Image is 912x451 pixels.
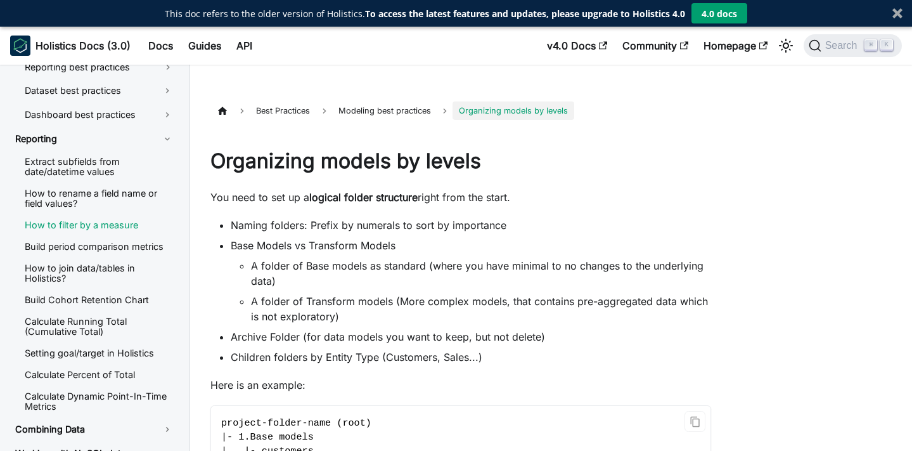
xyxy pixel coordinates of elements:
p: You need to set up a right from the start. [210,190,711,205]
a: How to rename a field name or field values? [15,184,184,213]
kbd: ⌘ [864,39,877,51]
img: Holistics [10,36,30,56]
a: Calculate Running Total (Cumulative Total) [15,312,184,341]
a: Docs [141,36,181,56]
a: How to join data/tables in Holistics? [15,259,184,288]
button: Search [804,34,902,57]
a: Calculate Percent of Total [15,365,184,384]
strong: logical folder structure [309,191,418,204]
a: Combining Data [5,419,184,440]
b: Holistics Docs (3.0) [35,38,131,53]
span: project-folder-name (root) [221,417,371,429]
a: Home page [210,101,234,120]
li: A folder of Transform models (More complex models, that contains pre-aggregated data which is not... [251,294,711,324]
a: Reporting best practices [15,57,152,77]
a: Setting goal/target in Holistics [15,344,184,363]
a: Build Cohort Retention Chart [15,291,184,310]
a: HolisticsHolistics Docs (3.0) [10,36,131,56]
a: Modeling best practices [332,101,437,120]
a: Calculate Dynamic Point-In-Time Metrics [15,387,184,416]
button: Switch between dark and light mode (currently light mode) [776,36,796,56]
a: Extract subfields from date/datetime values [15,152,184,181]
button: Copy code to clipboard [684,411,705,432]
li: Base Models vs Transform Models [231,238,711,324]
kbd: K [880,39,893,51]
li: A folder of Base models as standard (where you have minimal to no changes to the underlying data) [251,258,711,289]
a: Community [615,36,696,56]
button: Toggle the collapsible sidebar category 'Reporting best practices' [152,57,184,77]
nav: Breadcrumbs [210,101,711,120]
h1: Organizing models by levels [210,148,711,174]
span: Search [821,40,865,51]
strong: To access the latest features and updates, please upgrade to Holistics 4.0 [365,8,685,20]
p: Here is an example: [210,377,711,393]
li: Naming folders: Prefix by numerals to sort by importance [231,218,711,233]
a: Reporting [5,128,184,150]
span: |- 1.Base models [221,431,314,443]
a: API [229,36,260,56]
a: Guides [181,36,229,56]
a: How to filter by a measure [15,216,184,235]
span: Best Practices [250,101,316,120]
button: 4.0 docs [691,3,747,23]
a: v4.0 Docs [539,36,615,56]
a: Build period comparison metrics [15,237,184,256]
a: Dashboard best practices [15,104,184,126]
a: Dataset best practices [15,80,184,101]
span: Modeling best practices [338,106,431,115]
li: Archive Folder (for data models you want to keep, but not delete) [231,329,711,344]
li: Children folders by Entity Type (Customers, Sales...) [231,350,711,365]
p: This doc refers to the older version of Holistics. [165,7,685,20]
div: This doc refers to the older version of Holistics.To access the latest features and updates, plea... [165,7,685,20]
span: Organizing models by levels [453,101,574,120]
a: Homepage [696,36,775,56]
